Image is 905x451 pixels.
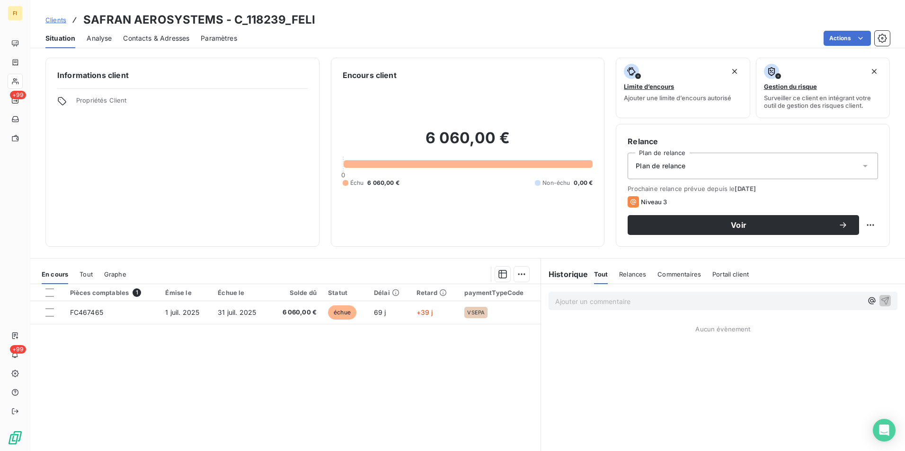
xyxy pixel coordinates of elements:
span: +99 [10,91,26,99]
span: Propriétés Client [76,96,308,110]
span: Voir [639,221,838,229]
span: Situation [45,34,75,43]
div: Pièces comptables [70,288,154,297]
div: FI [8,6,23,21]
span: Relances [619,270,646,278]
span: Portail client [712,270,749,278]
a: Clients [45,15,66,25]
button: Voir [628,215,859,235]
div: paymentTypeCode [464,289,535,296]
span: +39 j [417,308,433,316]
span: 1 [133,288,141,297]
span: +99 [10,345,26,354]
h6: Historique [541,269,588,280]
div: Open Intercom Messenger [873,419,896,442]
span: 0 [341,171,345,179]
span: Clients [45,16,66,24]
span: Paramètres [201,34,237,43]
span: Ajouter une limite d’encours autorisé [624,94,731,102]
span: 1 juil. 2025 [165,308,199,316]
button: Actions [824,31,871,46]
span: Commentaires [657,270,701,278]
span: Non-échu [542,179,570,187]
div: Délai [374,289,405,296]
h2: 6 060,00 € [343,129,593,157]
span: 6 060,00 € [367,179,399,187]
span: Prochaine relance prévue depuis le [628,185,878,192]
span: 31 juil. 2025 [218,308,256,316]
h3: SAFRAN AEROSYSTEMS - C_118239_FELI [83,11,315,28]
button: Gestion du risqueSurveiller ce client en intégrant votre outil de gestion des risques client. [756,58,890,118]
div: Échue le [218,289,264,296]
span: Tout [80,270,93,278]
h6: Relance [628,136,878,147]
span: Graphe [104,270,126,278]
span: Contacts & Adresses [123,34,189,43]
img: Logo LeanPay [8,430,23,445]
h6: Informations client [57,69,308,81]
span: Limite d’encours [624,83,674,90]
span: Tout [594,270,608,278]
span: 6 060,00 € [275,308,317,317]
div: Statut [328,289,363,296]
div: Solde dû [275,289,317,296]
span: FC467465 [70,308,103,316]
span: Analyse [87,34,112,43]
span: Échu [350,179,364,187]
div: Retard [417,289,453,296]
button: Limite d’encoursAjouter une limite d’encours autorisé [616,58,750,118]
span: VSEPA [467,310,485,315]
span: Niveau 3 [641,198,667,206]
span: [DATE] [735,185,756,192]
span: Plan de relance [636,161,685,171]
span: En cours [42,270,68,278]
span: 0,00 € [574,179,593,187]
h6: Encours client [343,69,397,81]
span: Gestion du risque [764,83,817,90]
span: Aucun évènement [695,325,750,333]
span: Surveiller ce client en intégrant votre outil de gestion des risques client. [764,94,882,109]
span: échue [328,305,356,320]
span: 69 j [374,308,386,316]
div: Émise le [165,289,206,296]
